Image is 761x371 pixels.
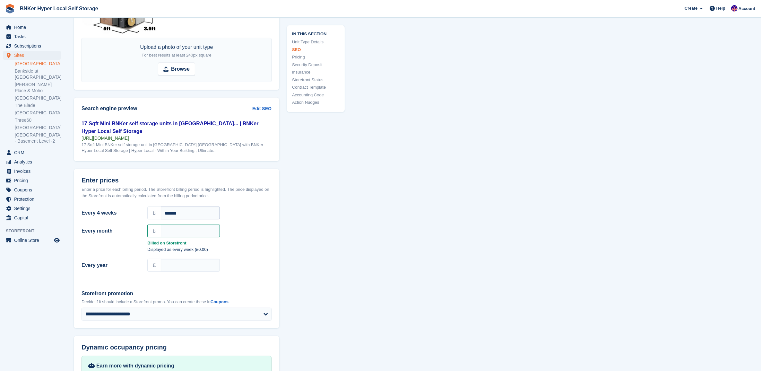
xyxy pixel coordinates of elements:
[14,32,53,41] span: Tasks
[53,236,61,244] a: Preview store
[82,209,140,217] label: Every 4 weeks
[15,117,61,123] a: Three60
[82,299,272,305] p: Decide if it should include a Storefront promo. You can create these in .
[15,68,61,80] a: Bankside at [GEOGRAPHIC_DATA]
[14,157,53,166] span: Analytics
[3,195,61,204] a: menu
[5,4,15,13] img: stora-icon-8386f47178a22dfd0bd8f6a31ec36ba5ce8667c1dd55bd0f319d3a0aa187defe.svg
[292,30,340,36] span: In this section
[15,95,61,101] a: [GEOGRAPHIC_DATA]
[14,148,53,157] span: CRM
[82,106,252,111] h2: Search engine preview
[82,135,272,141] div: [URL][DOMAIN_NAME]
[14,167,53,176] span: Invoices
[3,157,61,166] a: menu
[82,120,272,135] div: 17 Sqft Mini BNKer self storage units in [GEOGRAPHIC_DATA]... | BNKer Hyper Local Self Storage
[716,5,725,12] span: Help
[731,5,738,12] img: David Fricker
[252,105,272,112] a: Edit SEO
[3,185,61,194] a: menu
[147,246,272,253] p: Displayed as every week (£0.00)
[82,261,140,269] label: Every year
[15,132,61,144] a: [GEOGRAPHIC_DATA] - Basement Level -2
[14,185,53,194] span: Coupons
[211,299,229,304] a: Coupons
[15,82,61,94] a: [PERSON_NAME] Place & Moho
[14,176,53,185] span: Pricing
[3,32,61,41] a: menu
[17,3,101,14] a: BNKer Hyper Local Self Storage
[82,344,167,351] span: Dynamic occupancy pricing
[147,240,272,246] strong: Billed on Storefront
[142,53,212,57] span: For best results at least 240px square
[14,204,53,213] span: Settings
[158,63,195,75] input: Browse
[292,76,340,83] a: Storefront Status
[82,142,272,154] div: 17 Sqft Mini BNKer self storage unit in [GEOGRAPHIC_DATA] [GEOGRAPHIC_DATA] with BNKer Hyper Loca...
[15,125,61,131] a: [GEOGRAPHIC_DATA]
[82,177,119,184] span: Enter prices
[6,228,64,234] span: Storefront
[292,61,340,68] a: Security Deposit
[14,195,53,204] span: Protection
[14,236,53,245] span: Online Store
[15,110,61,116] a: [GEOGRAPHIC_DATA]
[3,236,61,245] a: menu
[82,290,272,297] label: Storefront promotion
[292,46,340,53] a: SEO
[3,176,61,185] a: menu
[15,102,61,109] a: The Blade
[14,213,53,222] span: Capital
[3,204,61,213] a: menu
[292,69,340,75] a: Insurance
[3,167,61,176] a: menu
[3,41,61,50] a: menu
[88,363,265,369] div: Earn more with dynamic pricing
[292,92,340,98] a: Accounting Code
[14,51,53,60] span: Sites
[171,65,190,73] strong: Browse
[292,39,340,45] a: Unit Type Details
[3,148,61,157] a: menu
[14,23,53,32] span: Home
[292,99,340,106] a: Action Nudges
[140,43,213,59] div: Upload a photo of your unit type
[3,213,61,222] a: menu
[3,51,61,60] a: menu
[3,23,61,32] a: menu
[82,227,140,235] label: Every month
[14,41,53,50] span: Subscriptions
[292,84,340,91] a: Contract Template
[82,186,272,199] div: Enter a price for each billing period. The Storefront billing period is highlighted. The price di...
[292,54,340,60] a: Pricing
[15,61,61,67] a: [GEOGRAPHIC_DATA]
[739,5,755,12] span: Account
[685,5,697,12] span: Create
